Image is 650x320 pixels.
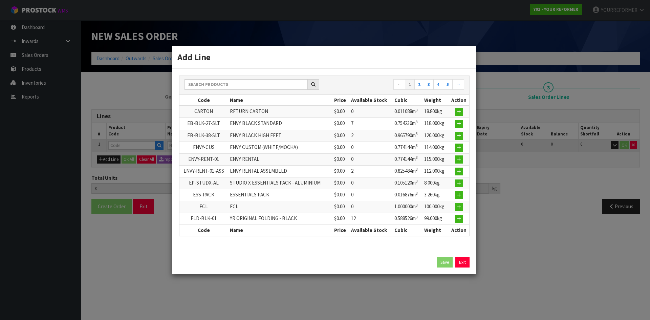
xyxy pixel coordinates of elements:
[422,118,449,130] td: 118.000kg
[349,189,393,201] td: 0
[443,79,453,90] a: 5
[393,189,422,201] td: 0.016876m
[179,118,228,130] td: EB-BLK-27-SLT
[332,153,349,165] td: $0.00
[332,130,349,142] td: $0.00
[349,130,393,142] td: 2
[228,130,332,142] td: ENVY BLACK HIGH FEET
[422,189,449,201] td: 3.260kg
[422,213,449,225] td: 99.000kg
[349,225,393,236] th: Available Stock
[228,213,332,225] td: YR ORIGINAL FOLDING - BLACK
[393,213,422,225] td: 0.588526m
[179,165,228,177] td: ENVY-RENT-01-ASS
[179,177,228,189] td: EP-STUDX-AL
[416,191,418,196] sup: 3
[349,201,393,213] td: 0
[179,95,228,106] th: Code
[177,51,471,63] h3: Add Line
[349,165,393,177] td: 2
[424,79,434,90] a: 3
[332,95,349,106] th: Price
[329,79,464,91] nav: Page navigation
[416,108,418,112] sup: 3
[416,155,418,160] sup: 3
[452,79,464,90] a: →
[416,179,418,184] sup: 3
[179,153,228,165] td: ENVY-RENT-01
[416,215,418,219] sup: 3
[179,189,228,201] td: ESS-PACK
[405,79,415,90] a: 1
[422,95,449,106] th: Weight
[332,213,349,225] td: $0.00
[393,95,422,106] th: Cubic
[393,142,422,153] td: 0.774144m
[455,257,470,268] a: Exit
[422,130,449,142] td: 120.000kg
[393,130,422,142] td: 0.965790m
[416,203,418,208] sup: 3
[349,106,393,118] td: 0
[393,165,422,177] td: 0.825484m
[332,118,349,130] td: $0.00
[393,225,422,236] th: Cubic
[179,213,228,225] td: FLD-BLK-01
[437,257,453,268] button: Save
[228,189,332,201] td: ESSENTIALS PACK
[393,201,422,213] td: 1.000000m
[422,201,449,213] td: 100.000kg
[228,153,332,165] td: ENVY RENTAL
[228,106,332,118] td: RETURN CARTON
[228,165,332,177] td: ENVY RENTAL ASSEMBLED
[332,189,349,201] td: $0.00
[422,142,449,153] td: 114.000kg
[332,201,349,213] td: $0.00
[332,225,349,236] th: Price
[349,153,393,165] td: 0
[422,225,449,236] th: Weight
[228,225,332,236] th: Name
[433,79,443,90] a: 4
[332,165,349,177] td: $0.00
[332,177,349,189] td: $0.00
[393,79,405,90] a: ←
[179,130,228,142] td: EB-BLK-38-SLT
[332,142,349,153] td: $0.00
[185,79,308,90] input: Search products
[349,95,393,106] th: Available Stock
[228,177,332,189] td: STUDIO X ESSENTIALS PACK - ALUMINIUM
[349,142,393,153] td: 0
[179,142,228,153] td: ENVY-CUS
[179,201,228,213] td: FCL
[393,118,422,130] td: 0.754236m
[414,79,424,90] a: 2
[332,106,349,118] td: $0.00
[228,142,332,153] td: ENVY CUSTOM (WHITE/MOCHA)
[422,106,449,118] td: 18.800kg
[393,177,422,189] td: 0.105120m
[349,118,393,130] td: 7
[422,177,449,189] td: 8.000kg
[228,201,332,213] td: FCL
[228,95,332,106] th: Name
[422,165,449,177] td: 112.000kg
[422,153,449,165] td: 115.000kg
[349,213,393,225] td: 12
[416,131,418,136] sup: 3
[349,177,393,189] td: 0
[179,225,228,236] th: Code
[416,120,418,124] sup: 3
[416,167,418,172] sup: 3
[228,118,332,130] td: ENVY BLACK STANDARD
[449,225,469,236] th: Action
[393,106,422,118] td: 0.011088m
[416,143,418,148] sup: 3
[393,153,422,165] td: 0.774144m
[449,95,469,106] th: Action
[179,106,228,118] td: CARTON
